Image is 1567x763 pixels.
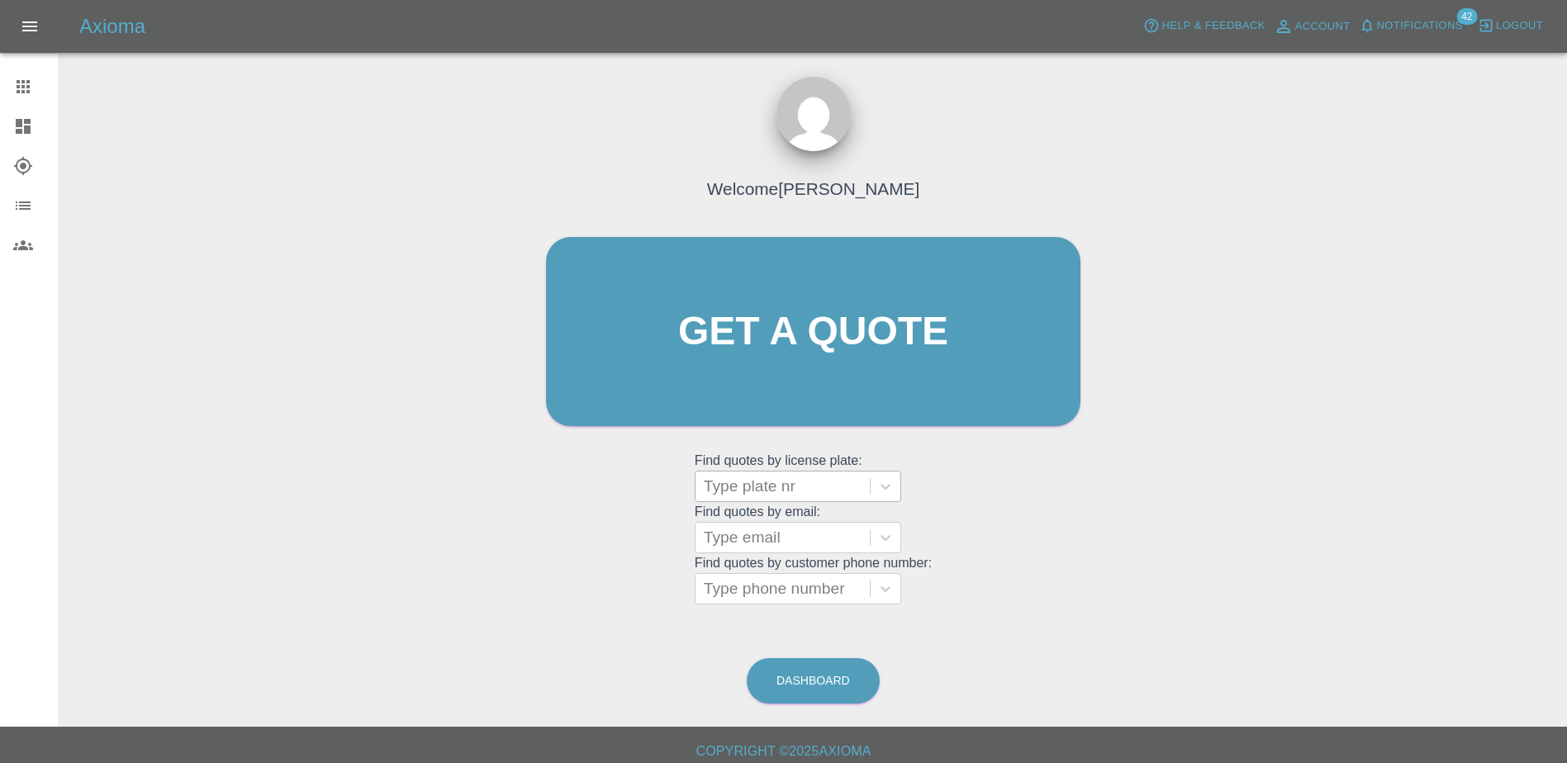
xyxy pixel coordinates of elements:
[13,740,1554,763] h6: Copyright © 2025 Axioma
[10,7,50,46] button: Open drawer
[776,77,851,151] img: ...
[1474,13,1547,39] button: Logout
[707,176,919,201] h4: Welcome [PERSON_NAME]
[1270,13,1355,40] a: Account
[1139,13,1269,39] button: Help & Feedback
[79,13,145,40] h5: Axioma
[1377,17,1463,36] span: Notifications
[1496,17,1543,36] span: Logout
[1456,8,1477,25] span: 42
[546,237,1080,426] a: Get a quote
[695,556,932,604] grid: Find quotes by customer phone number:
[1355,13,1467,39] button: Notifications
[695,453,932,502] grid: Find quotes by license plate:
[1295,17,1351,36] span: Account
[1161,17,1265,36] span: Help & Feedback
[747,658,880,704] a: Dashboard
[695,505,932,553] grid: Find quotes by email:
